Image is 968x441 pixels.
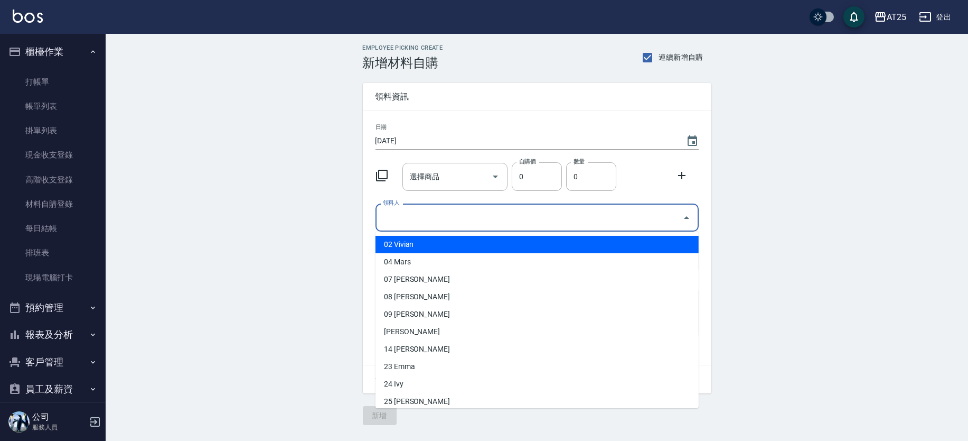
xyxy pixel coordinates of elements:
a: 現場電腦打卡 [4,265,101,290]
button: 預約管理 [4,294,101,321]
div: AT25 [887,11,906,24]
a: 高階收支登錄 [4,168,101,192]
li: 09 [PERSON_NAME] [375,306,699,323]
button: 員工及薪資 [4,375,101,403]
span: 領料資訊 [375,91,699,102]
button: 客戶管理 [4,348,101,376]
li: 14 [PERSON_NAME] [375,341,699,358]
li: 24 Ivy [375,375,699,393]
li: 02 Vivian [375,236,699,253]
li: [PERSON_NAME] [375,323,699,341]
div: 合計： 0 [363,365,711,393]
img: Logo [13,10,43,23]
input: YYYY/MM/DD [375,132,675,150]
li: 25 [PERSON_NAME] [375,393,699,410]
a: 掛單列表 [4,118,101,143]
button: Choose date, selected date is 2025-09-11 [680,128,705,154]
a: 每日結帳 [4,216,101,241]
li: 23 Emma [375,358,699,375]
p: 服務人員 [32,422,86,432]
button: 登出 [915,7,955,27]
h2: Employee Picking Create [363,44,443,51]
a: 打帳單 [4,70,101,94]
li: 07 [PERSON_NAME] [375,271,699,288]
label: 數量 [574,158,585,166]
label: 自購價 [519,158,535,166]
h3: 新增材料自購 [363,56,443,70]
label: 日期 [375,123,387,131]
label: 領料人 [383,199,399,207]
a: 材料自購登錄 [4,192,101,216]
button: save [843,6,864,27]
button: 櫃檯作業 [4,38,101,66]
a: 排班表 [4,241,101,265]
h5: 公司 [32,412,86,422]
li: 04 Mars [375,253,699,271]
img: Person [8,411,30,433]
span: 連續新增自購 [659,52,703,63]
button: Close [678,209,695,226]
a: 帳單列表 [4,94,101,118]
li: 08 [PERSON_NAME] [375,288,699,306]
a: 現金收支登錄 [4,143,101,167]
button: AT25 [870,6,910,28]
button: 報表及分析 [4,321,101,348]
button: Open [487,168,504,185]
